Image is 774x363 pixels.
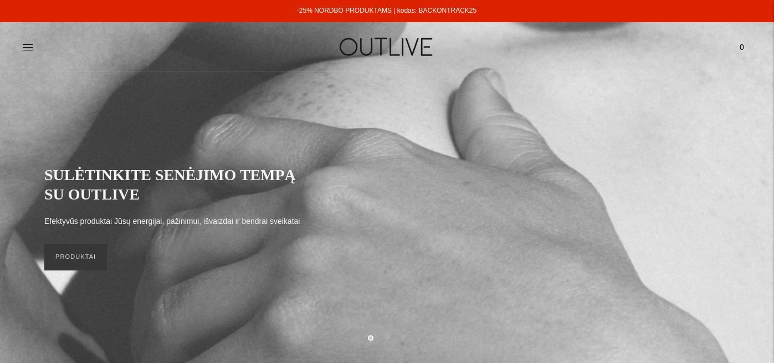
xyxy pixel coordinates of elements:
a: 0 [732,35,752,59]
img: OUTLIVE [318,28,457,66]
a: PRODUKTAI [44,244,107,270]
button: Move carousel to slide 2 [385,334,390,340]
p: Efektyvūs produktai Jūsų energijai, pažinimui, išvaizdai ir bendrai sveikatai [44,215,300,228]
span: 0 [734,39,750,55]
button: Move carousel to slide 1 [368,335,373,341]
button: Move carousel to slide 3 [401,334,406,340]
a: -25% NORDBO PRODUKTAMS | kodas: BACKONTRACK25 [297,7,476,14]
h2: SULĖTINKITE SENĖJIMO TEMPĄ SU OUTLIVE [44,165,310,204]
